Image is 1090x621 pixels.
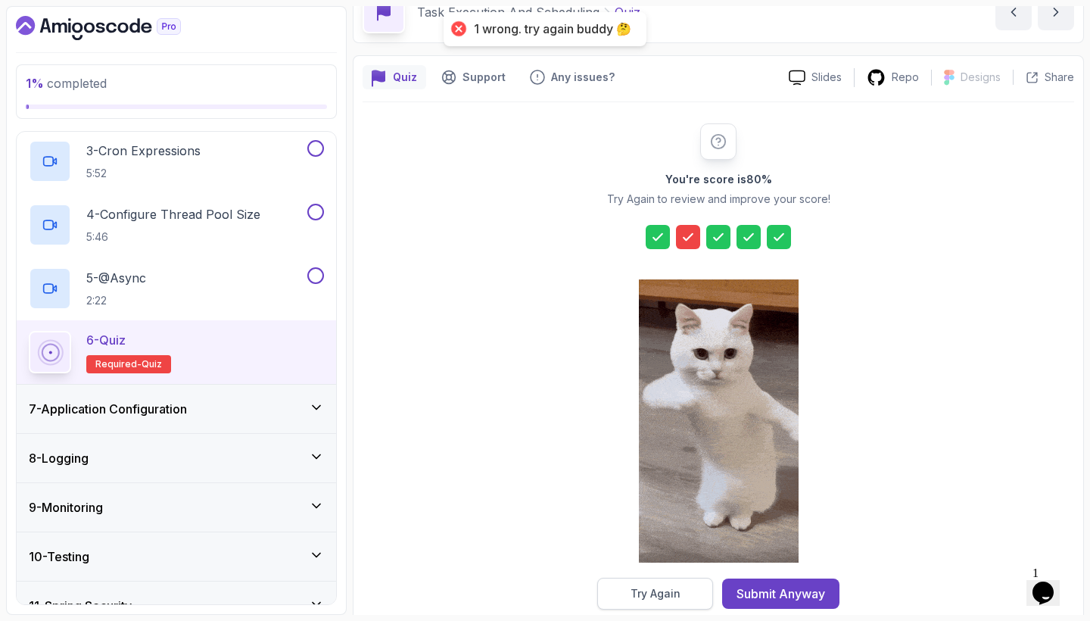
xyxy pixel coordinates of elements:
[17,434,336,482] button: 8-Logging
[29,204,324,246] button: 4-Configure Thread Pool Size5:46
[597,578,713,610] button: Try Again
[26,76,107,91] span: completed
[95,358,142,370] span: Required-
[462,70,506,85] p: Support
[855,68,931,87] a: Repo
[521,65,624,89] button: Feedback button
[639,279,799,563] img: cool-cat
[1045,70,1074,85] p: Share
[86,142,201,160] p: 3 - Cron Expressions
[29,331,324,373] button: 6-QuizRequired-quiz
[474,21,631,37] div: 1 wrong. try again buddy 🤔
[811,70,842,85] p: Slides
[26,76,44,91] span: 1 %
[86,205,260,223] p: 4 - Configure Thread Pool Size
[393,70,417,85] p: Quiz
[17,532,336,581] button: 10-Testing
[665,172,772,187] h2: You're score is 80 %
[607,192,830,207] p: Try Again to review and improve your score!
[417,3,599,21] p: Task Execution And Scheduling
[16,16,216,40] a: Dashboard
[29,548,89,566] h3: 10 - Testing
[29,597,132,615] h3: 11 - Spring Security
[29,449,89,467] h3: 8 - Logging
[86,229,260,245] p: 5:46
[17,483,336,532] button: 9-Monitoring
[29,267,324,310] button: 5-@Async2:22
[86,166,201,181] p: 5:52
[722,579,839,609] button: Submit Anyway
[892,70,919,85] p: Repo
[737,585,825,603] div: Submit Anyway
[29,140,324,183] button: 3-Cron Expressions5:52
[631,586,680,601] div: Try Again
[86,331,126,349] p: 6 - Quiz
[432,65,515,89] button: Support button
[961,70,1001,85] p: Designs
[86,293,146,308] p: 2:22
[142,358,162,370] span: quiz
[1026,560,1075,606] iframe: chat widget
[17,385,336,433] button: 7-Application Configuration
[29,498,103,516] h3: 9 - Monitoring
[1013,70,1074,85] button: Share
[86,269,146,287] p: 5 - @Async
[777,70,854,86] a: Slides
[551,70,615,85] p: Any issues?
[29,400,187,418] h3: 7 - Application Configuration
[363,65,426,89] button: quiz button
